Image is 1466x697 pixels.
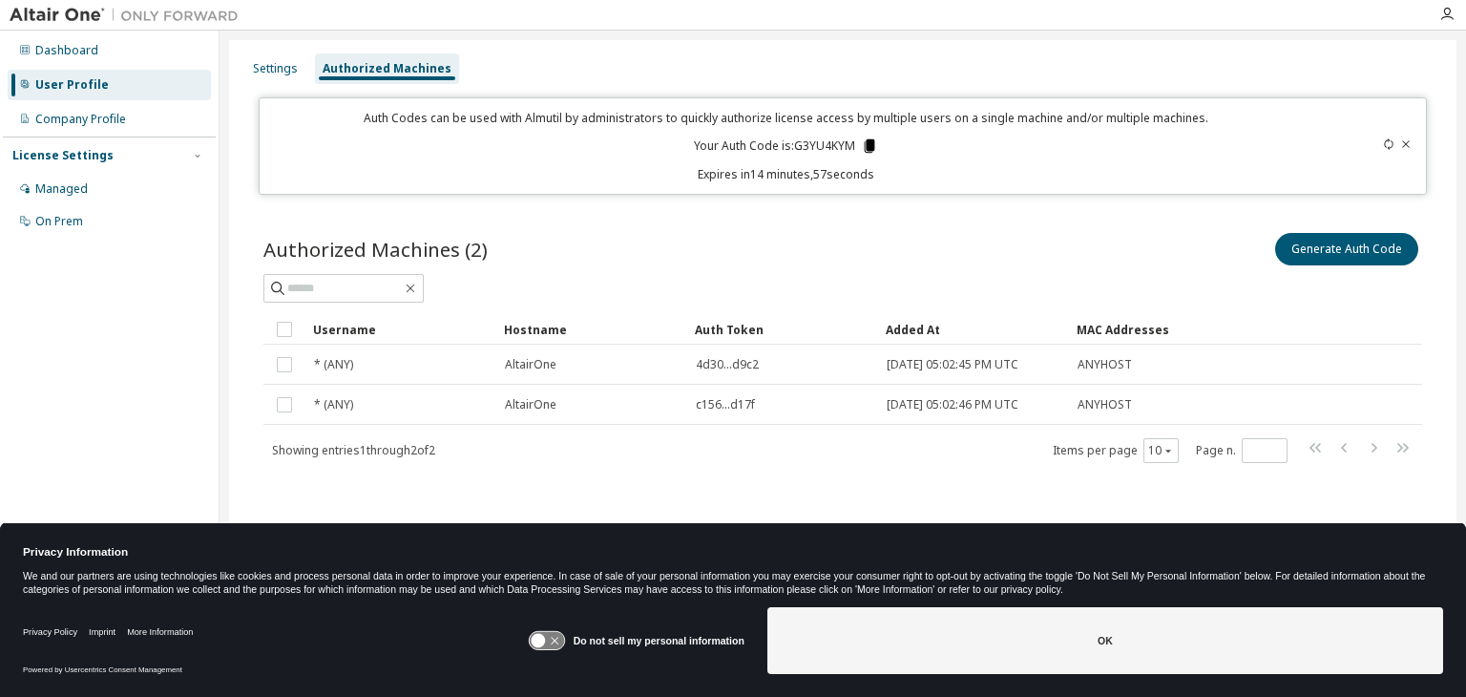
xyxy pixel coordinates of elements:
[505,397,556,412] span: AltairOne
[314,397,353,412] span: * (ANY)
[1196,438,1288,463] span: Page n.
[1053,438,1179,463] span: Items per page
[35,181,88,197] div: Managed
[271,110,1300,126] p: Auth Codes can be used with Almutil by administrators to quickly authorize license access by mult...
[271,166,1300,182] p: Expires in 14 minutes, 57 seconds
[887,397,1018,412] span: [DATE] 05:02:46 PM UTC
[504,314,680,345] div: Hostname
[10,6,248,25] img: Altair One
[696,397,755,412] span: c156...d17f
[35,77,109,93] div: User Profile
[263,236,488,263] span: Authorized Machines (2)
[314,357,353,372] span: * (ANY)
[35,43,98,58] div: Dashboard
[35,112,126,127] div: Company Profile
[886,314,1061,345] div: Added At
[35,214,83,229] div: On Prem
[12,148,114,163] div: License Settings
[313,314,489,345] div: Username
[1077,314,1222,345] div: MAC Addresses
[1275,233,1418,265] button: Generate Auth Code
[695,314,870,345] div: Auth Token
[887,357,1018,372] span: [DATE] 05:02:45 PM UTC
[505,357,556,372] span: AltairOne
[1148,443,1174,458] button: 10
[1078,397,1132,412] span: ANYHOST
[696,357,759,372] span: 4d30...d9c2
[253,61,298,76] div: Settings
[323,61,451,76] div: Authorized Machines
[1078,357,1132,372] span: ANYHOST
[694,137,878,155] p: Your Auth Code is: G3YU4KYM
[272,442,435,458] span: Showing entries 1 through 2 of 2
